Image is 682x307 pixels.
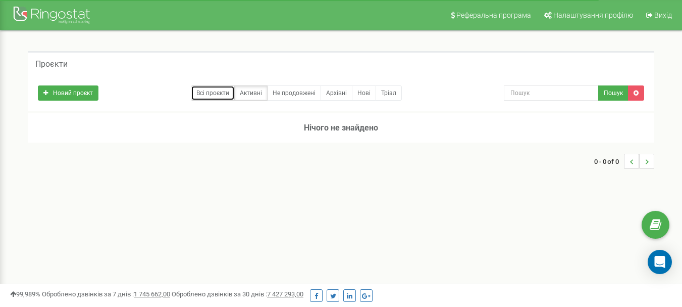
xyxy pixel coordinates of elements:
[35,60,68,69] h5: Проєкти
[267,85,321,101] a: Не продовжені
[234,85,268,101] a: Активні
[10,290,40,298] span: 99,989%
[38,85,98,101] a: Новий проєкт
[352,85,376,101] a: Нові
[456,11,531,19] span: Реферальна програма
[553,11,633,19] span: Налаштування профілю
[594,144,654,179] nav: ...
[191,85,235,101] a: Всі проєкти
[504,85,599,101] input: Пошук
[654,11,672,19] span: Вихід
[376,85,402,101] a: Тріал
[172,290,303,298] span: Оброблено дзвінків за 30 днів :
[594,154,624,169] span: 0 - 0 of 0
[28,113,654,143] h3: Нічого не знайдено
[321,85,352,101] a: Архівні
[598,85,628,101] button: Пошук
[267,290,303,298] u: 7 427 293,00
[134,290,170,298] u: 1 745 662,00
[648,250,672,274] div: Open Intercom Messenger
[42,290,170,298] span: Оброблено дзвінків за 7 днів :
